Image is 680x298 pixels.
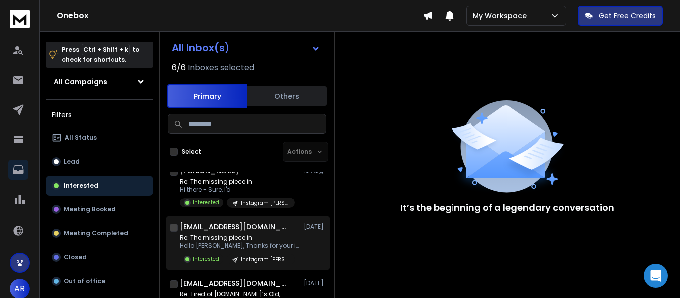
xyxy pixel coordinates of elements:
[180,222,289,232] h1: [EMAIL_ADDRESS][DOMAIN_NAME]
[193,255,219,263] p: Interested
[241,199,289,207] p: Instagram [PERSON_NAME] ([DATE]-[DATE] | 28-4 Apr/May | [DATE]-[DATE] | 26-2 May-June | [DATE]-[D...
[172,62,186,74] span: 6 / 6
[473,11,531,21] p: My Workspace
[62,45,139,65] p: Press to check for shortcuts.
[304,223,326,231] p: [DATE]
[46,72,153,92] button: All Campaigns
[180,178,295,186] p: Re: The missing piece in
[64,205,115,213] p: Meeting Booked
[82,44,130,55] span: Ctrl + Shift + k
[188,62,254,74] h3: Inboxes selected
[599,11,656,21] p: Get Free Credits
[65,134,97,142] p: All Status
[46,176,153,196] button: Interested
[164,38,328,58] button: All Inbox(s)
[46,223,153,243] button: Meeting Completed
[180,234,299,242] p: Re: The missing piece in
[64,229,128,237] p: Meeting Completed
[180,290,295,298] p: Re: Tired of [DOMAIN_NAME]’s Old,
[46,128,153,148] button: All Status
[64,182,98,190] p: Interested
[57,10,423,22] h1: Onebox
[182,148,201,156] label: Select
[304,279,326,287] p: [DATE]
[247,85,327,107] button: Others
[644,264,668,288] div: Open Intercom Messenger
[46,108,153,122] h3: Filters
[578,6,663,26] button: Get Free Credits
[193,199,219,206] p: Interested
[46,199,153,219] button: Meeting Booked
[167,84,247,108] button: Primary
[180,242,299,250] p: Hello [PERSON_NAME], Thanks for your interest—your
[64,253,87,261] p: Closed
[10,10,30,28] img: logo
[46,271,153,291] button: Out of office
[54,77,107,87] h1: All Campaigns
[180,278,289,288] h1: [EMAIL_ADDRESS][DOMAIN_NAME]
[172,43,229,53] h1: All Inbox(s)
[180,186,295,194] p: Hi there - Sure, I'd
[46,152,153,172] button: Lead
[46,247,153,267] button: Closed
[64,277,105,285] p: Out of office
[400,201,614,215] p: It’s the beginning of a legendary conversation
[241,256,289,263] p: Instagram [PERSON_NAME] ([DATE]-[DATE] | 28-4 Apr/May | [DATE]-[DATE])
[64,158,80,166] p: Lead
